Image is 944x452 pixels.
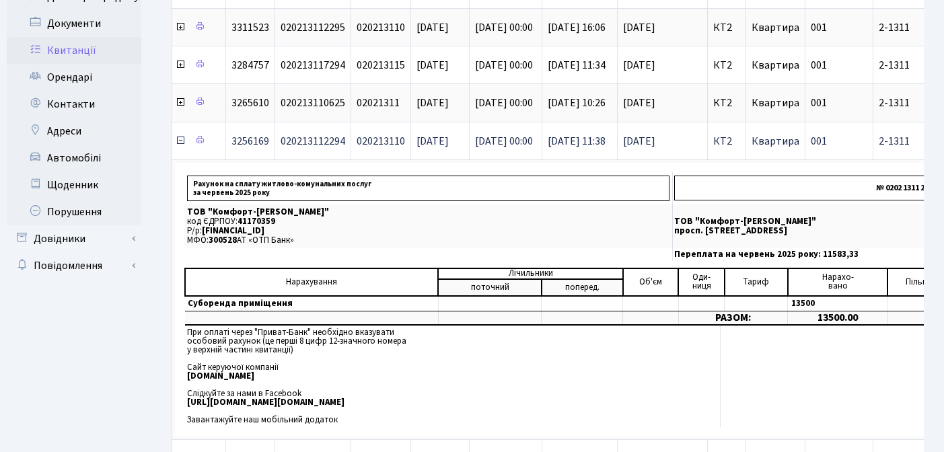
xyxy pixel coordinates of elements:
[475,96,533,110] span: [DATE] 00:00
[187,176,669,201] p: Рахунок на сплату житлово-комунальних послуг за червень 2025 року
[811,96,827,110] span: 001
[187,208,669,217] p: ТОВ "Комфорт-[PERSON_NAME]"
[811,20,827,35] span: 001
[185,296,438,311] td: Суборенда приміщення
[187,236,669,245] p: МФО: АТ «ОТП Банк»
[7,37,141,64] a: Квитанції
[231,96,269,110] span: 3265610
[811,134,827,149] span: 001
[752,20,799,35] span: Квартира
[416,96,449,110] span: [DATE]
[7,91,141,118] a: Контакти
[281,96,345,110] span: 020213110625
[438,268,623,279] td: Лічильники
[187,396,344,408] b: [URL][DOMAIN_NAME][DOMAIN_NAME]
[7,225,141,252] a: Довідники
[475,20,533,35] span: [DATE] 00:00
[548,96,606,110] span: [DATE] 10:26
[623,60,702,71] span: [DATE]
[7,145,141,172] a: Автомобілі
[623,22,702,33] span: [DATE]
[752,134,799,149] span: Квартира
[623,98,702,108] span: [DATE]
[713,22,740,33] span: КТ2
[678,311,787,325] td: РАЗОМ:
[725,268,788,296] td: Тариф
[357,134,405,149] span: 020213110
[184,326,721,427] td: При оплаті через "Приват-Банк" необхідно вказувати особовий рахунок (це перші 8 цифр 12-значного ...
[788,268,888,296] td: Нарахо- вано
[7,64,141,91] a: Орендарі
[752,96,799,110] span: Квартира
[187,227,669,235] p: Р/р:
[7,198,141,225] a: Порушення
[7,10,141,37] a: Документи
[623,268,678,296] td: Об'єм
[7,118,141,145] a: Адреси
[231,20,269,35] span: 3311523
[416,134,449,149] span: [DATE]
[548,20,606,35] span: [DATE] 16:06
[281,134,345,149] span: 020213112294
[438,279,541,296] td: поточний
[357,58,405,73] span: 020213115
[713,136,740,147] span: КТ2
[357,20,405,35] span: 020213110
[811,58,827,73] span: 001
[202,225,264,237] span: [FINANCIAL_ID]
[231,134,269,149] span: 3256169
[475,58,533,73] span: [DATE] 00:00
[281,20,345,35] span: 020213112295
[788,311,888,325] td: 13500.00
[678,268,725,296] td: Оди- ниця
[475,134,533,149] span: [DATE] 00:00
[542,279,623,296] td: поперед.
[281,58,345,73] span: 020213117294
[187,370,254,382] b: [DOMAIN_NAME]
[623,136,702,147] span: [DATE]
[357,96,400,110] span: 02021311
[713,60,740,71] span: КТ2
[416,58,449,73] span: [DATE]
[209,234,237,246] span: 300528
[185,268,438,296] td: Нарахування
[548,134,606,149] span: [DATE] 11:38
[788,296,888,311] td: 13500
[416,20,449,35] span: [DATE]
[752,58,799,73] span: Квартира
[231,58,269,73] span: 3284757
[7,172,141,198] a: Щоденник
[548,58,606,73] span: [DATE] 11:34
[187,217,669,226] p: код ЄДРПОУ:
[238,215,275,227] span: 41170359
[7,252,141,279] a: Повідомлення
[713,98,740,108] span: КТ2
